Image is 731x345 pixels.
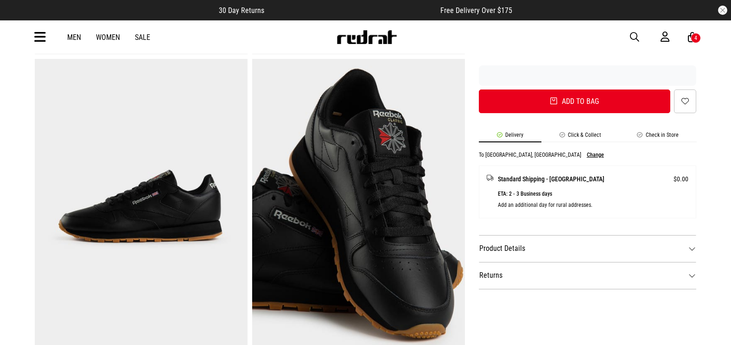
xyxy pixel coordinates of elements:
[440,6,512,15] span: Free Delivery Over $175
[479,71,697,80] iframe: Customer reviews powered by Trustpilot
[336,30,397,44] img: Redrat logo
[541,132,619,142] li: Click & Collect
[67,33,81,42] a: Men
[498,188,689,211] p: ETA: 2 - 3 Business days Add an additional day for rural addresses.
[96,33,120,42] a: Women
[674,173,688,185] span: $0.00
[479,89,671,113] button: Add to bag
[219,6,264,15] span: 30 Day Returns
[7,4,35,32] button: Open LiveChat chat widget
[135,33,150,42] a: Sale
[694,35,697,41] div: 4
[283,6,422,15] iframe: Customer reviews powered by Trustpilot
[479,152,581,158] p: To [GEOGRAPHIC_DATA], [GEOGRAPHIC_DATA]
[587,152,604,158] button: Change
[479,132,541,142] li: Delivery
[619,132,697,142] li: Check in Store
[479,235,697,262] dt: Product Details
[688,32,697,42] a: 4
[498,173,604,185] span: Standard Shipping - [GEOGRAPHIC_DATA]
[479,262,697,289] dt: Returns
